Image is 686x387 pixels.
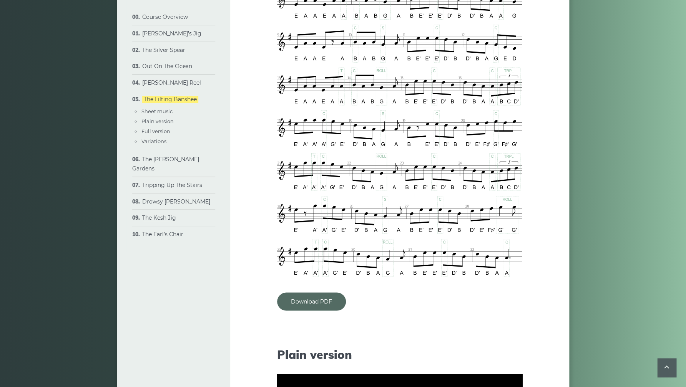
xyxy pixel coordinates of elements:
a: Sheet music [141,108,173,114]
a: The Kesh Jig [142,214,176,221]
a: [PERSON_NAME]’s Jig [142,30,201,37]
a: Out On The Ocean [142,63,192,70]
a: Drowsy [PERSON_NAME] [142,198,210,205]
a: The [PERSON_NAME] Gardens [132,156,199,172]
a: Variations [141,138,166,144]
a: The Lilting Banshee [142,96,198,103]
a: Download PDF [277,292,346,310]
a: The Silver Spear [142,47,185,53]
a: [PERSON_NAME] Reel [142,79,201,86]
h2: Plain version [277,347,522,361]
a: Tripping Up The Stairs [142,182,202,188]
a: Full version [141,128,170,134]
a: Course Overview [142,13,188,20]
a: The Earl’s Chair [142,231,183,238]
a: Plain version [141,118,174,124]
